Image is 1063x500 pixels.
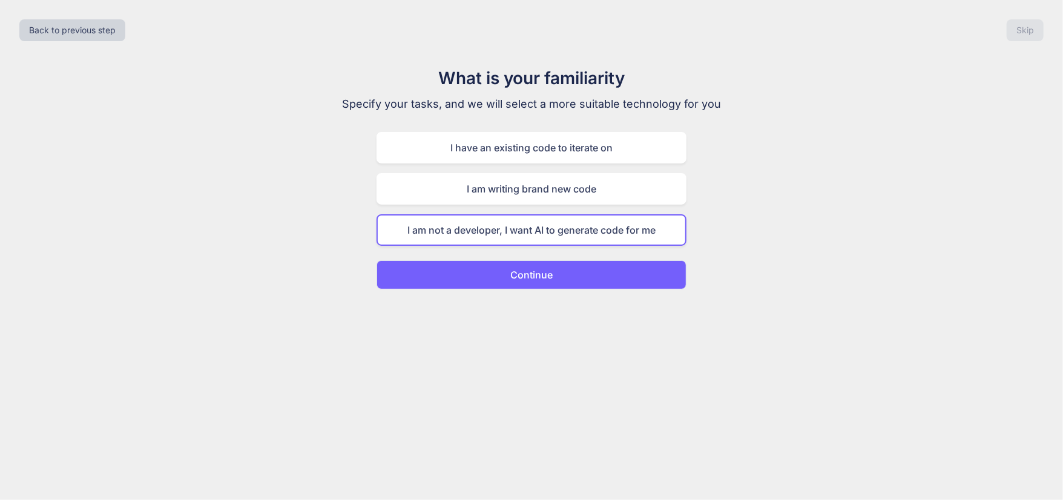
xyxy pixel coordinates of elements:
[377,173,686,205] div: I am writing brand new code
[1007,19,1044,41] button: Skip
[510,268,553,282] p: Continue
[377,214,686,246] div: I am not a developer, I want AI to generate code for me
[377,132,686,163] div: I have an existing code to iterate on
[377,260,686,289] button: Continue
[328,65,735,91] h1: What is your familiarity
[328,96,735,113] p: Specify your tasks, and we will select a more suitable technology for you
[19,19,125,41] button: Back to previous step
